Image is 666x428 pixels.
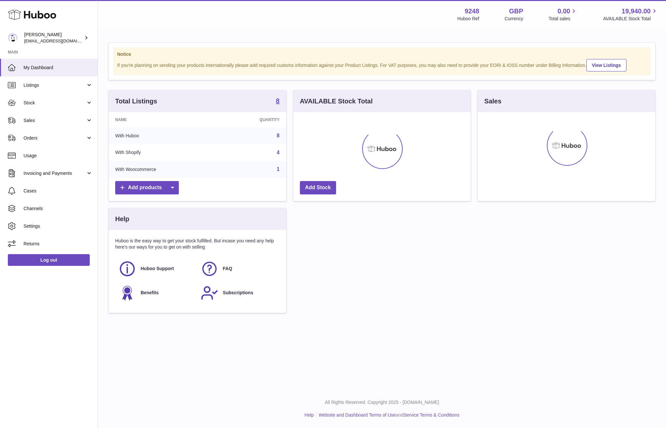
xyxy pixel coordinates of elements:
[23,188,93,194] span: Cases
[277,166,280,172] a: 1
[622,7,651,16] span: 19,940.00
[141,266,174,272] span: Huboo Support
[23,153,93,159] span: Usage
[276,98,280,105] a: 8
[549,7,578,22] a: 0.00 Total sales
[23,170,86,176] span: Invoicing and Payments
[300,181,336,194] a: Add Stock
[603,7,658,22] a: 19,940.00 AVAILABLE Stock Total
[23,117,86,124] span: Sales
[317,412,459,418] li: and
[23,206,93,212] span: Channels
[223,290,253,296] span: Subscriptions
[8,254,90,266] a: Log out
[457,16,479,22] div: Huboo Ref
[586,59,627,71] a: View Listings
[505,16,523,22] div: Currency
[115,181,179,194] a: Add products
[201,284,276,302] a: Subscriptions
[24,38,96,43] span: [EMAIL_ADDRESS][DOMAIN_NAME]
[109,112,219,127] th: Name
[24,32,83,44] div: [PERSON_NAME]
[103,399,661,405] p: All Rights Reserved. Copyright 2025 - [DOMAIN_NAME]
[277,133,280,138] a: 8
[115,215,129,223] h3: Help
[603,16,658,22] span: AVAILABLE Stock Total
[118,284,194,302] a: Benefits
[23,65,93,71] span: My Dashboard
[23,135,86,141] span: Orders
[201,260,276,278] a: FAQ
[276,98,280,104] strong: 8
[109,161,219,178] td: With Woocommerce
[23,100,86,106] span: Stock
[219,112,286,127] th: Quantity
[115,238,280,250] p: Huboo is the easy way to get your stock fulfilled. But incase you need any help here's our ways f...
[558,7,570,16] span: 0.00
[109,144,219,161] td: With Shopify
[23,82,86,88] span: Listings
[118,260,194,278] a: Huboo Support
[403,412,459,418] a: Service Terms & Conditions
[319,412,396,418] a: Website and Dashboard Terms of Use
[117,51,647,57] strong: Notice
[109,127,219,144] td: With Huboo
[484,97,501,106] h3: Sales
[115,97,157,106] h3: Total Listings
[300,97,373,106] h3: AVAILABLE Stock Total
[465,7,479,16] strong: 9248
[277,150,280,155] a: 4
[117,58,647,71] div: If you're planning on sending your products internationally please add required customs informati...
[223,266,232,272] span: FAQ
[141,290,159,296] span: Benefits
[23,241,93,247] span: Returns
[509,7,523,16] strong: GBP
[23,223,93,229] span: Settings
[304,412,314,418] a: Help
[8,33,18,43] img: hello@fjor.life
[549,16,578,22] span: Total sales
